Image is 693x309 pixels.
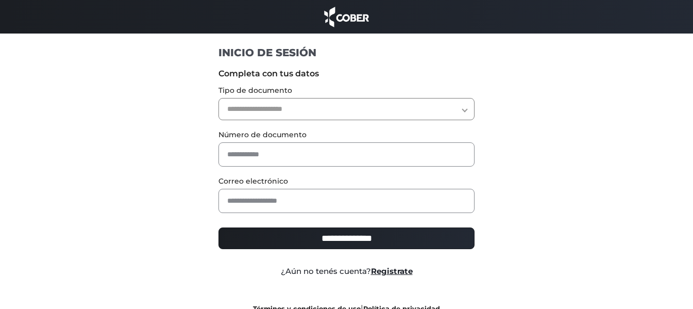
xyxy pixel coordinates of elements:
[371,266,413,276] a: Registrate
[218,129,475,140] label: Número de documento
[322,5,372,28] img: cober_marca.png
[218,46,475,59] h1: INICIO DE SESIÓN
[211,266,482,278] div: ¿Aún no tenés cuenta?
[218,85,475,96] label: Tipo de documento
[218,176,475,187] label: Correo electrónico
[218,68,475,80] label: Completa con tus datos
